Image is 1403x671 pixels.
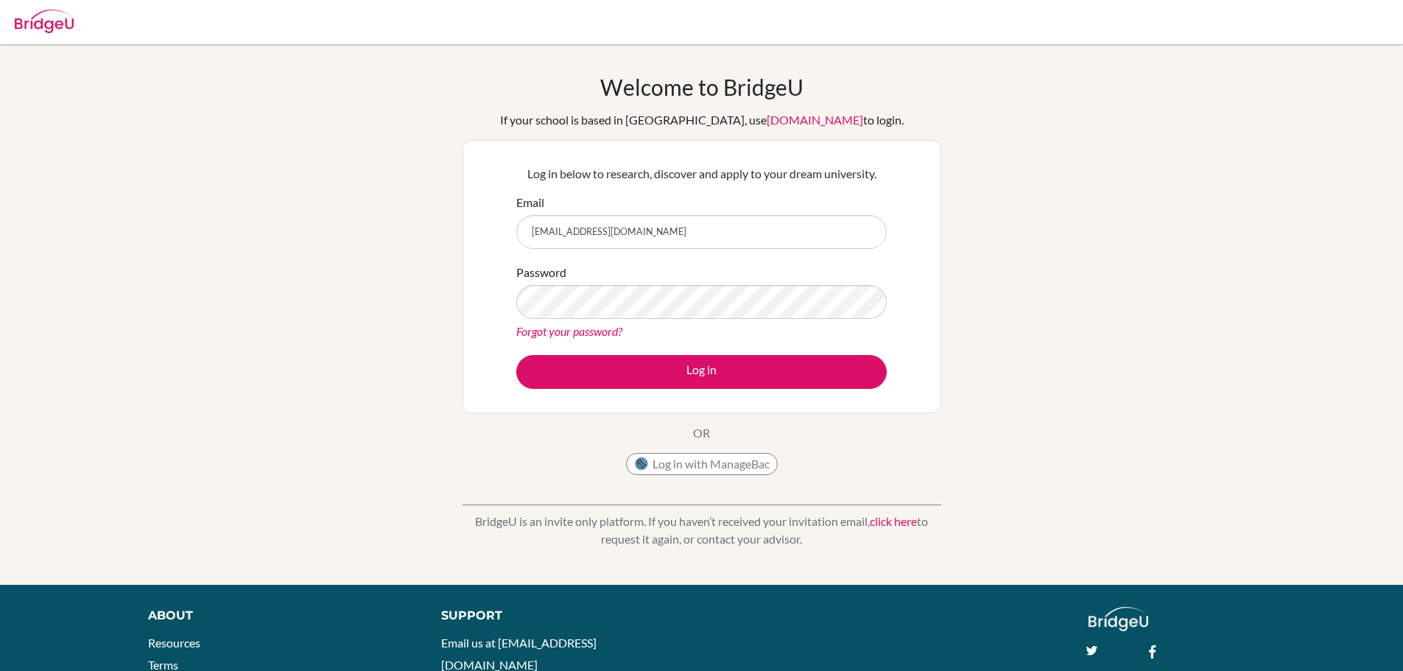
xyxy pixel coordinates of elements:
[148,607,408,625] div: About
[15,10,74,33] img: Bridge-U
[600,74,804,100] h1: Welcome to BridgeU
[693,424,710,442] p: OR
[463,513,941,548] p: BridgeU is an invite only platform. If you haven’t received your invitation email, to request it ...
[441,607,684,625] div: Support
[626,453,778,475] button: Log in with ManageBac
[516,264,566,281] label: Password
[516,165,887,183] p: Log in below to research, discover and apply to your dream university.
[516,324,622,338] a: Forgot your password?
[148,636,200,650] a: Resources
[870,514,917,528] a: click here
[1089,607,1148,631] img: logo_white@2x-f4f0deed5e89b7ecb1c2cc34c3e3d731f90f0f143d5ea2071677605dd97b5244.png
[516,194,544,211] label: Email
[516,355,887,389] button: Log in
[767,113,863,127] a: [DOMAIN_NAME]
[500,111,904,129] div: If your school is based in [GEOGRAPHIC_DATA], use to login.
